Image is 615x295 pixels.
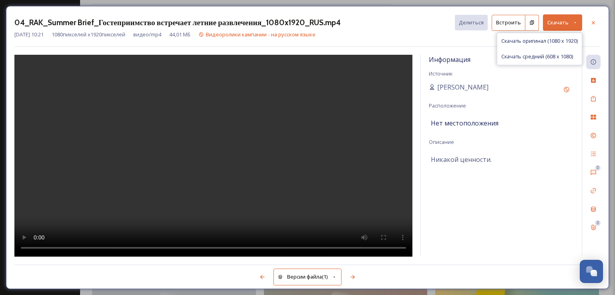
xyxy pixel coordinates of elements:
[431,119,498,128] font: Нет местоположения
[597,165,599,170] font: 0
[429,55,470,64] font: Информация
[102,31,125,38] font: пикселей
[14,18,341,27] font: 04_RAK_Summer Brief_Гостеприимство встречает летние развлечения_1080x1920_RUS.mp4
[52,31,63,38] font: 1080
[459,19,484,26] font: Делиться
[492,15,525,31] button: Встроить
[437,83,488,92] font: [PERSON_NAME]
[63,31,90,38] font: пикселей x
[90,31,102,38] font: 1920
[206,31,316,38] font: Видеоролики кампании - на русском языке
[133,31,161,38] font: видео/mp4
[431,155,492,164] font: Никакой ценности.
[597,221,599,225] font: 0
[429,70,452,77] font: Источник
[429,102,466,109] font: Расположение
[543,14,582,31] button: Скачать
[322,273,328,280] font: (1)
[496,19,521,26] font: Встроить
[580,260,603,283] button: Открытый чат
[501,53,573,60] font: Скачать средний (608 x 1080)
[455,15,488,30] button: Делиться
[287,273,322,280] font: Версии файла
[501,37,578,44] font: Скачать оригинал (1080 x 1920)
[169,31,191,38] font: 44,01 МБ
[273,269,342,285] button: Версии файла(1)
[14,31,44,38] font: [DATE] 10:21
[547,19,569,26] font: Скачать
[429,138,454,146] font: Описание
